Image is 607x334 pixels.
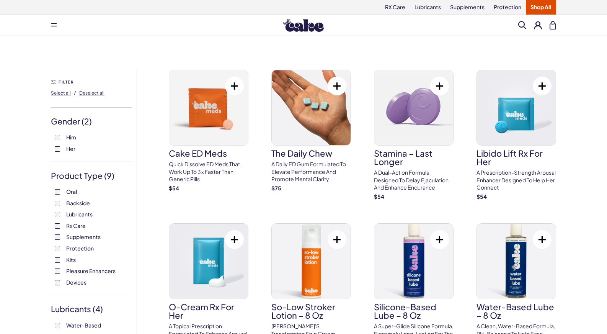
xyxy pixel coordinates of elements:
img: Hello Cake [283,19,324,32]
a: The Daily ChewThe Daily ChewA Daily ED Gum Formulated To Elevate Performance And Promote Mental C... [271,70,351,192]
button: Select all [51,87,71,99]
h3: Silicone-Based Lube – 8 oz [374,303,454,319]
h3: So-Low Stroker Lotion – 8 oz [271,303,351,319]
a: Cake ED MedsCake ED MedsQuick dissolve ED Meds that work up to 3x faster than generic pills$54 [169,70,248,192]
input: Protection [55,246,60,251]
input: Supplements [55,234,60,240]
span: Kits [66,255,76,265]
h3: The Daily Chew [271,149,351,157]
span: Deselect all [79,90,104,96]
strong: $ 54 [374,193,384,200]
span: Devices [66,277,86,287]
a: Libido Lift Rx For HerLibido Lift Rx For HerA prescription-strength arousal enhancer designed to ... [476,70,556,200]
input: Her [55,146,60,152]
input: Oral [55,189,60,195]
span: Rx Care [66,221,86,231]
span: Water-Based [66,320,101,330]
h3: Libido Lift Rx For Her [476,149,556,166]
input: Backside [55,201,60,206]
a: Stamina – Last LongerStamina – Last LongerA dual-action formula designed to delay ejaculation and... [374,70,454,200]
span: Him [66,132,76,142]
span: Select all [51,90,71,96]
img: Libido Lift Rx For Her [477,70,556,145]
input: Rx Care [55,223,60,229]
input: Water-Based [55,323,60,328]
strong: $ 54 [169,185,179,192]
span: Her [66,144,75,154]
span: Lubricants [66,209,93,219]
strong: $ 75 [271,185,281,192]
input: Kits [55,257,60,263]
span: Pleasure Enhancers [66,266,116,276]
input: Pleasure Enhancers [55,269,60,274]
img: So-Low Stroker Lotion – 8 oz [272,224,351,299]
img: Water-Based Lube – 8 oz [477,224,556,299]
span: Supplements [66,232,101,242]
img: The Daily Chew [272,70,351,145]
span: Backside [66,198,90,208]
button: Deselect all [79,87,104,99]
h3: O-Cream Rx for Her [169,303,248,319]
span: / [74,89,76,96]
span: Protection [66,243,94,253]
img: Cake ED Meds [169,70,248,145]
span: Oral [66,187,77,196]
img: O-Cream Rx for Her [169,224,248,299]
strong: $ 54 [476,193,487,200]
input: Him [55,135,60,140]
p: A Daily ED Gum Formulated To Elevate Performance And Promote Mental Clarity [271,160,351,183]
h3: Stamina – Last Longer [374,149,454,166]
p: Quick dissolve ED Meds that work up to 3x faster than generic pills [169,160,248,183]
p: A prescription-strength arousal enhancer designed to help her connect [476,169,556,192]
img: Silicone-Based Lube – 8 oz [374,224,453,299]
img: Stamina – Last Longer [374,70,453,145]
input: Devices [55,280,60,285]
h3: Cake ED Meds [169,149,248,157]
input: Lubricants [55,212,60,217]
p: A dual-action formula designed to delay ejaculation and enhance endurance [374,169,454,192]
h3: Water-Based Lube – 8 oz [476,303,556,319]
